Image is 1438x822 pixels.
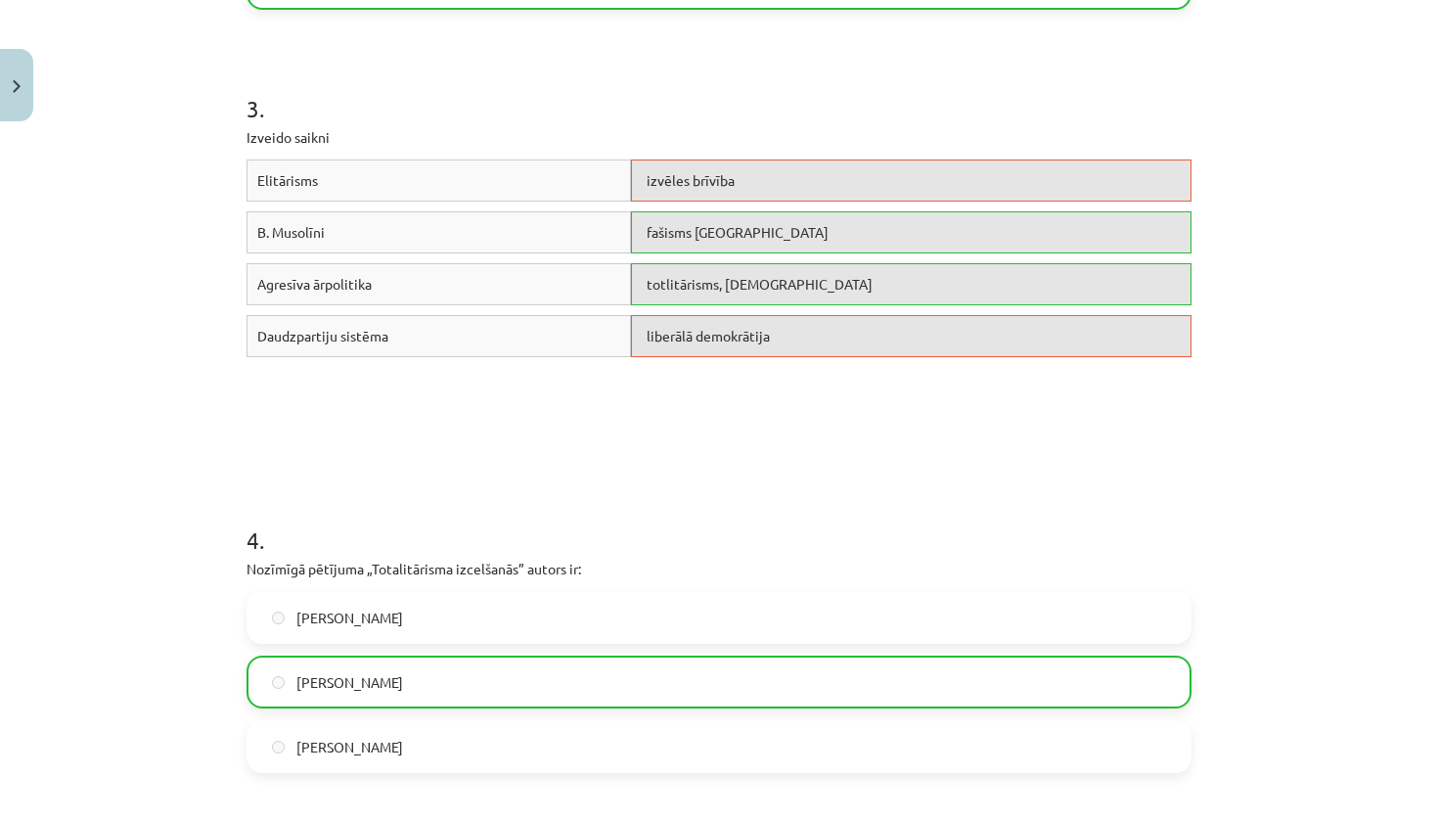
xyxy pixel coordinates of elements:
[247,127,1191,148] p: Izveido saikni
[272,676,285,689] input: [PERSON_NAME]
[647,275,873,293] span: totlitārisms, [DEMOGRAPHIC_DATA]
[257,275,372,293] span: Agresīva ārpolitika
[257,223,325,241] span: B. Musolīni
[257,171,318,189] span: Elitārisms
[296,672,403,693] span: [PERSON_NAME]
[247,61,1191,121] h1: 3 .
[257,327,388,344] span: Daudzpartiju sistēma
[247,492,1191,553] h1: 4 .
[647,223,829,241] span: fašisms [GEOGRAPHIC_DATA]
[272,741,285,753] input: [PERSON_NAME]
[647,327,770,344] span: liberālā demokrātija
[247,559,1191,579] p: Nozīmīgā pētījuma „Totalitārisma izcelšanās” autors ir:
[296,737,403,757] span: [PERSON_NAME]
[647,171,735,189] span: izvēles brīvība
[296,608,403,628] span: [PERSON_NAME]
[272,612,285,624] input: [PERSON_NAME]
[13,80,21,93] img: icon-close-lesson-0947bae3869378f0d4975bcd49f059093ad1ed9edebbc8119c70593378902aed.svg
